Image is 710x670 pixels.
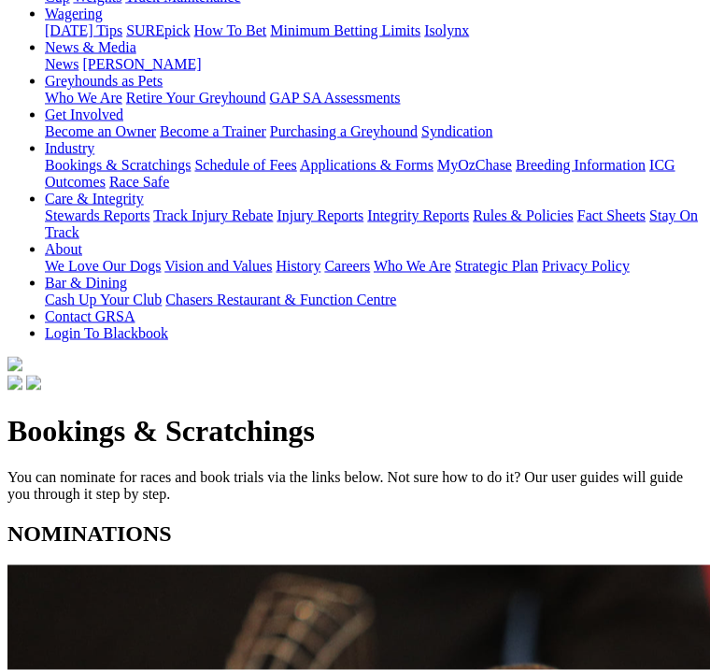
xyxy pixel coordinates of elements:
a: Vision and Values [164,258,272,274]
a: Track Injury Rebate [153,207,273,223]
div: Bar & Dining [45,292,703,308]
a: Fact Sheets [577,207,646,223]
div: Care & Integrity [45,207,703,241]
img: twitter.svg [26,376,41,391]
a: Minimum Betting Limits [270,22,420,38]
div: Wagering [45,22,703,39]
a: Isolynx [424,22,469,38]
a: Injury Reports [277,207,363,223]
a: Stay On Track [45,207,698,240]
a: Strategic Plan [455,258,538,274]
a: MyOzChase [437,157,512,173]
a: Integrity Reports [367,207,469,223]
a: [DATE] Tips [45,22,122,38]
a: We Love Our Dogs [45,258,161,274]
a: Syndication [421,123,492,139]
a: Careers [324,258,370,274]
a: Purchasing a Greyhound [270,123,418,139]
a: Retire Your Greyhound [126,90,266,106]
a: About [45,241,82,257]
a: Become a Trainer [160,123,266,139]
a: Rules & Policies [473,207,574,223]
p: You can nominate for races and book trials via the links below. Not sure how to do it? Our user g... [7,469,703,503]
h2: NOMINATIONS [7,521,703,547]
a: How To Bet [194,22,267,38]
div: About [45,258,703,275]
div: Get Involved [45,123,703,140]
a: News [45,56,78,72]
a: History [276,258,320,274]
a: Chasers Restaurant & Function Centre [165,292,396,307]
a: Industry [45,140,94,156]
a: Privacy Policy [542,258,630,274]
a: SUREpick [126,22,190,38]
a: Login To Blackbook [45,325,168,341]
a: [PERSON_NAME] [82,56,201,72]
a: Who We Are [374,258,451,274]
a: Bar & Dining [45,275,127,291]
h1: Bookings & Scratchings [7,414,703,449]
img: logo-grsa-white.png [7,357,22,372]
a: Wagering [45,6,103,21]
div: News & Media [45,56,703,73]
a: News & Media [45,39,136,55]
a: Become an Owner [45,123,156,139]
img: facebook.svg [7,376,22,391]
a: GAP SA Assessments [270,90,401,106]
a: Who We Are [45,90,122,106]
a: Bookings & Scratchings [45,157,191,173]
a: Cash Up Your Club [45,292,162,307]
a: Contact GRSA [45,308,135,324]
a: Race Safe [109,174,169,190]
div: Greyhounds as Pets [45,90,703,107]
a: ICG Outcomes [45,157,675,190]
a: Applications & Forms [300,157,433,173]
div: Industry [45,157,703,191]
a: Care & Integrity [45,191,144,207]
a: Get Involved [45,107,123,122]
a: Schedule of Fees [194,157,296,173]
a: Breeding Information [516,157,646,173]
a: Stewards Reports [45,207,149,223]
a: Greyhounds as Pets [45,73,163,89]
